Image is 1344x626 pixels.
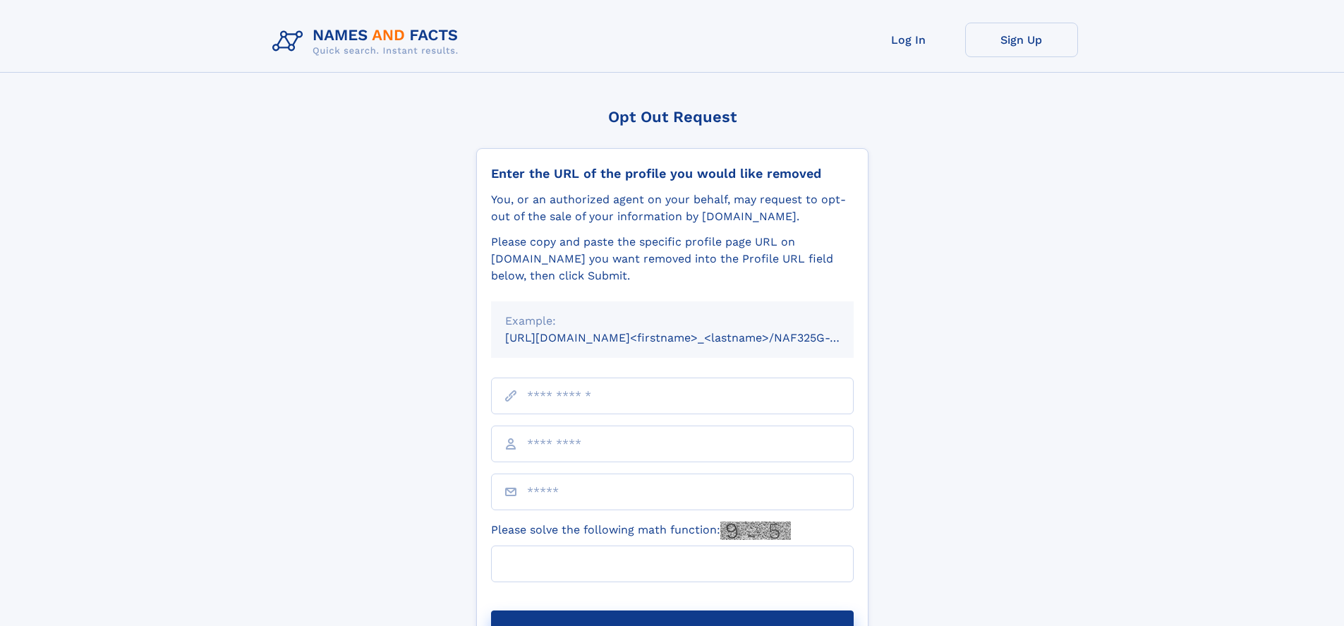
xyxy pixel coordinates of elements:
[505,313,840,330] div: Example:
[491,234,854,284] div: Please copy and paste the specific profile page URL on [DOMAIN_NAME] you want removed into the Pr...
[491,191,854,225] div: You, or an authorized agent on your behalf, may request to opt-out of the sale of your informatio...
[505,331,880,344] small: [URL][DOMAIN_NAME]<firstname>_<lastname>/NAF325G-xxxxxxxx
[267,23,470,61] img: Logo Names and Facts
[491,522,791,540] label: Please solve the following math function:
[491,166,854,181] div: Enter the URL of the profile you would like removed
[965,23,1078,57] a: Sign Up
[852,23,965,57] a: Log In
[476,108,868,126] div: Opt Out Request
